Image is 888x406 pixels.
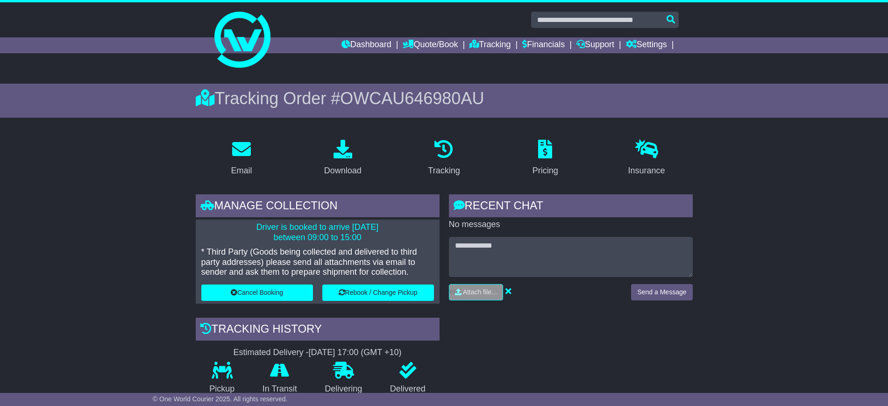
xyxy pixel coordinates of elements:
[376,384,440,394] p: Delivered
[231,164,252,177] div: Email
[201,247,434,278] p: * Third Party (Goods being collected and delivered to third party addresses) please send all atta...
[449,220,693,230] p: No messages
[201,285,313,301] button: Cancel Booking
[622,136,671,180] a: Insurance
[576,37,614,53] a: Support
[469,37,511,53] a: Tracking
[533,164,558,177] div: Pricing
[196,384,249,394] p: Pickup
[626,37,667,53] a: Settings
[422,136,466,180] a: Tracking
[311,384,377,394] p: Delivering
[449,194,693,220] div: RECENT CHAT
[631,284,692,300] button: Send a Message
[322,285,434,301] button: Rebook / Change Pickup
[428,164,460,177] div: Tracking
[324,164,362,177] div: Download
[522,37,565,53] a: Financials
[526,136,564,180] a: Pricing
[153,395,288,403] span: © One World Courier 2025. All rights reserved.
[196,88,693,108] div: Tracking Order #
[309,348,402,358] div: [DATE] 17:00 (GMT +10)
[341,37,391,53] a: Dashboard
[196,318,440,343] div: Tracking history
[628,164,665,177] div: Insurance
[249,384,311,394] p: In Transit
[225,136,258,180] a: Email
[196,194,440,220] div: Manage collection
[201,222,434,242] p: Driver is booked to arrive [DATE] between 09:00 to 15:00
[403,37,458,53] a: Quote/Book
[318,136,368,180] a: Download
[196,348,440,358] div: Estimated Delivery -
[340,89,484,108] span: OWCAU646980AU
